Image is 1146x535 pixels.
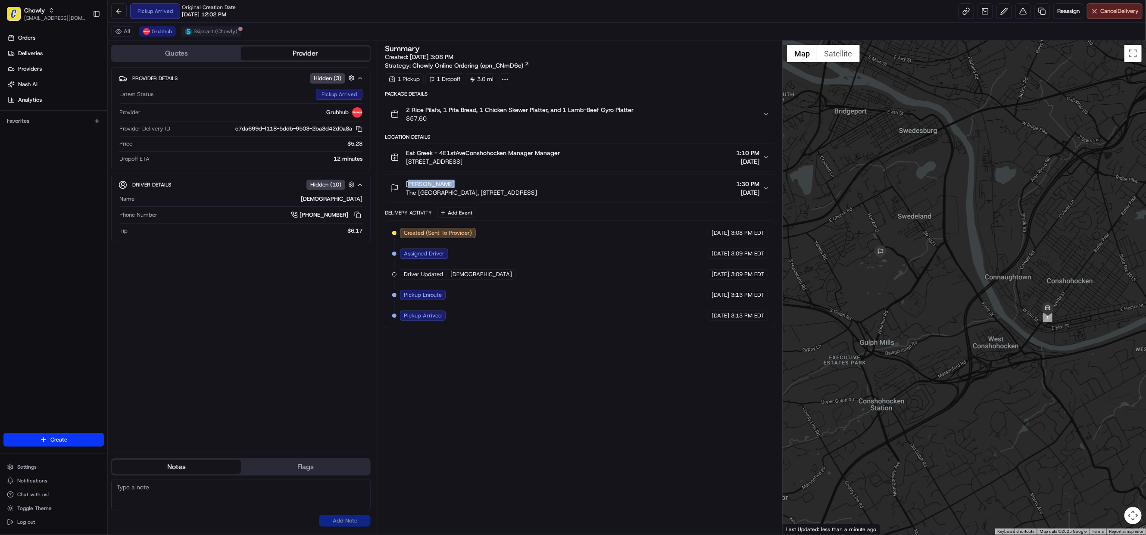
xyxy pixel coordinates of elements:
div: We're available if you need us! [29,91,109,98]
button: Provider DetailsHidden (3) [119,71,363,85]
button: All [111,26,134,37]
button: Hidden (10) [306,179,357,190]
button: Toggle fullscreen view [1124,45,1142,62]
span: 3:09 PM EDT [731,250,764,258]
span: [STREET_ADDRESS] [406,157,560,166]
a: [PHONE_NUMBER] [291,210,362,220]
button: Show satellite imagery [817,45,860,62]
span: Cancel Delivery [1100,7,1139,15]
button: Keyboard shortcuts [997,529,1034,535]
span: 3:08 PM EDT [731,229,764,237]
button: Show street map [787,45,817,62]
span: Knowledge Base [17,125,66,134]
span: Hidden ( 10 ) [310,181,341,189]
div: 12 minutes [153,155,362,163]
span: [DATE] [736,188,759,197]
button: Skipcart (Chowly) [181,26,241,37]
span: 2 Rice Pilafs, 1 Pita Bread, 1 Chicken Skewer Platter, and 1 Lamb-Beef Gyro Platter [406,106,634,114]
span: Phone Number [119,211,157,219]
button: Chowly [24,6,45,15]
p: Welcome 👋 [9,35,157,49]
img: 5e692f75ce7d37001a5d71f1 [352,107,362,118]
span: Created (Sent To Provider) [404,229,472,237]
span: Grubhub [326,109,349,116]
a: Providers [3,62,107,76]
div: Location Details [385,134,775,140]
button: Quotes [112,47,241,60]
button: Grubhub [139,26,176,37]
span: Chat with us! [17,491,49,498]
img: Chowly [7,7,21,21]
a: Open this area in Google Maps (opens a new window) [785,523,813,535]
span: [EMAIL_ADDRESS][DOMAIN_NAME] [24,15,86,22]
a: Terms (opens in new tab) [1092,529,1104,534]
span: Original Creation Date [182,4,236,11]
img: 1736555255976-a54dd68f-1ca7-489b-9aae-adbdc363a1c4 [9,83,24,98]
button: Flags [241,460,370,474]
span: 1:10 PM [736,149,759,157]
span: [DATE] 12:02 PM [182,11,226,19]
a: Orders [3,31,107,45]
button: Notes [112,460,241,474]
span: Pickup Arrived [404,312,442,320]
span: Map data ©2025 Google [1040,529,1087,534]
button: Settings [3,461,104,473]
a: Nash AI [3,78,107,91]
button: 2 Rice Pilafs, 1 Pita Bread, 1 Chicken Skewer Platter, and 1 Lamb-Beef Gyro Platter$57.60 [385,100,775,128]
span: Driver Details [132,181,171,188]
span: Dropoff ETA [119,155,150,163]
span: Price [119,140,132,148]
div: [DEMOGRAPHIC_DATA] [138,195,362,203]
div: 2 [1039,300,1056,317]
span: [PHONE_NUMBER] [300,211,348,219]
div: 💻 [73,126,80,133]
span: Provider Details [132,75,178,82]
span: Chowly Online Ordering (opn_CNmD6e) [412,61,523,70]
img: Nash [9,9,26,26]
span: Latest Status [119,90,153,98]
span: Name [119,195,134,203]
button: Reassign [1053,3,1084,19]
span: [DATE] 3:08 PM [410,53,453,61]
span: 3:13 PM EDT [731,312,764,320]
span: $5.28 [347,140,362,148]
div: Strategy: [385,61,530,70]
a: Analytics [3,93,107,107]
a: 📗Knowledge Base [5,122,69,137]
span: Reassign [1057,7,1080,15]
button: Driver DetailsHidden (10) [119,177,363,192]
a: Report a map error [1109,529,1143,534]
h3: Summary [385,45,420,53]
span: Skipcart (Chowly) [194,28,237,35]
div: $6.17 [131,227,362,235]
div: 📗 [9,126,16,133]
button: Chat with us! [3,488,104,501]
span: [DATE] [712,229,729,237]
span: Eat Greek - 4E1stAveConshohocken Manager Manager [406,149,560,157]
div: 1 Dropoff [425,73,464,85]
span: [DATE] [736,157,759,166]
span: [DATE] [712,271,729,278]
button: c7da699d-f118-5ddb-9503-2ba3d42d0a8a [235,125,362,133]
button: Toggle Theme [3,502,104,514]
span: 1:30 PM [736,180,759,188]
div: 3.0 mi [466,73,497,85]
button: Hidden (3) [310,73,357,84]
button: Create [3,433,104,447]
a: Chowly Online Ordering (opn_CNmD6e) [412,61,530,70]
span: $57.60 [406,114,634,123]
span: Notifications [17,477,47,484]
span: Tip [119,227,128,235]
span: Orders [18,34,35,42]
span: [DATE] [712,291,729,299]
span: 3:09 PM EDT [731,271,764,278]
span: Grubhub [152,28,172,35]
span: API Documentation [81,125,138,134]
span: Log out [17,519,35,526]
span: Driver Updated [404,271,443,278]
a: Deliveries [3,47,107,60]
span: Pickup Enroute [404,291,442,299]
span: [DATE] [712,250,729,258]
div: 1 Pickup [385,73,424,85]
